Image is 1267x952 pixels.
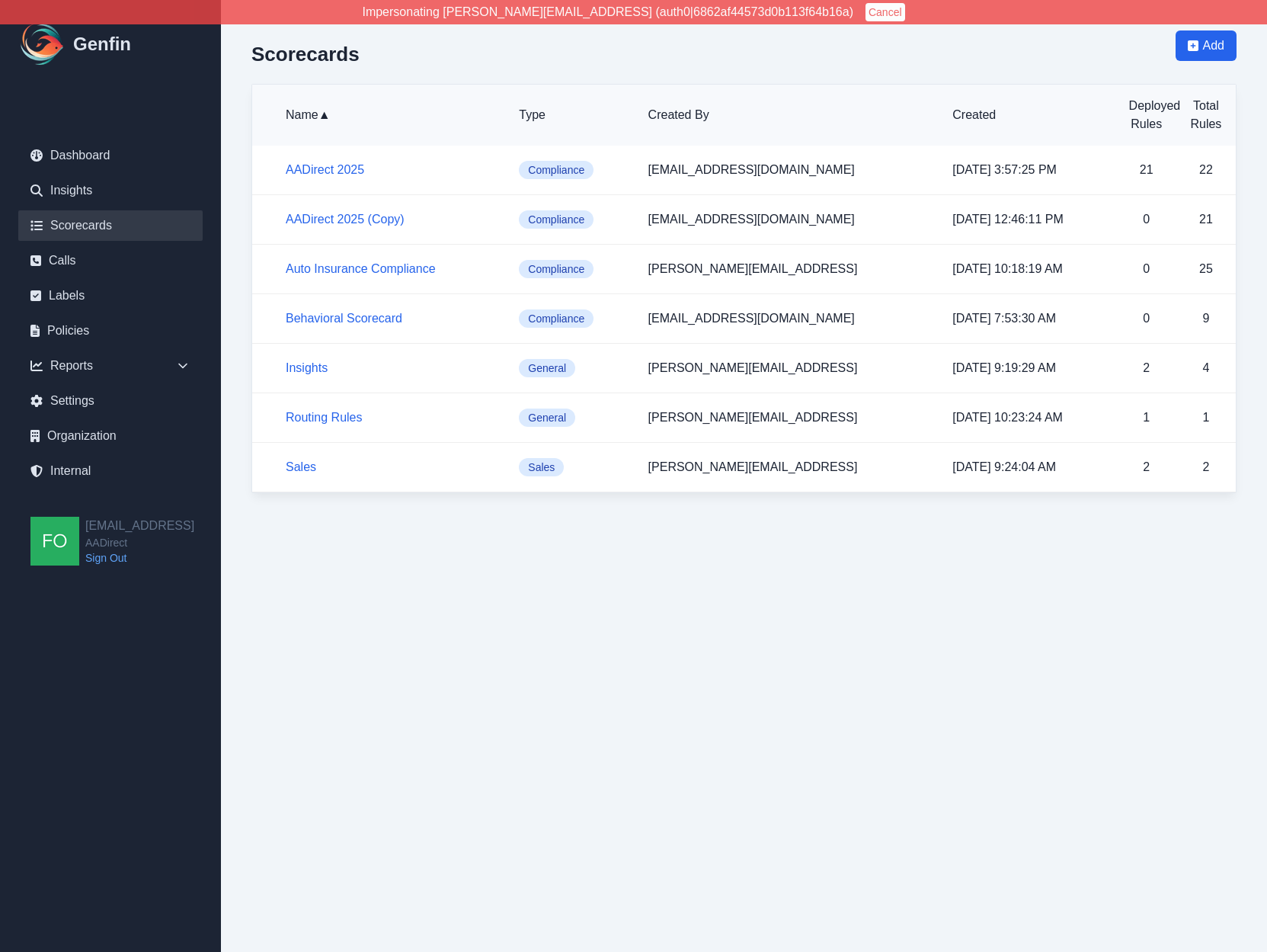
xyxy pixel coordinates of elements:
a: Sign Out [85,550,194,566]
a: Labels [18,280,203,311]
p: 1 [1189,409,1224,427]
p: [PERSON_NAME][EMAIL_ADDRESS] [648,359,929,377]
div: Reports [18,351,203,381]
a: Insights [286,361,328,374]
span: General [519,409,575,427]
p: [DATE] 3:57:25 PM [952,161,1104,179]
p: [PERSON_NAME][EMAIL_ADDRESS] [648,458,929,476]
h1: Genfin [73,32,131,56]
span: Compliance [519,161,594,179]
p: [EMAIL_ADDRESS][DOMAIN_NAME] [648,309,929,328]
h2: Scorecards [251,43,360,66]
span: Compliance [519,309,594,328]
a: Behavioral Scorecard [286,312,402,325]
span: AADirect [85,535,194,550]
p: [PERSON_NAME][EMAIL_ADDRESS] [648,260,929,278]
a: Settings [18,386,203,416]
a: AADirect 2025 (Copy) [286,213,405,226]
p: 0 [1129,309,1164,328]
p: [DATE] 12:46:11 PM [952,210,1104,229]
a: Organization [18,421,203,451]
p: 25 [1189,260,1224,278]
a: Dashboard [18,140,203,171]
p: 21 [1129,161,1164,179]
th: Name ▲ [252,85,507,146]
a: Policies [18,316,203,346]
a: Insights [18,175,203,206]
button: Cancel [865,3,905,21]
p: [DATE] 10:23:24 AM [952,409,1104,427]
span: Add [1203,37,1224,55]
th: Deployed Rules [1117,85,1176,146]
p: 0 [1129,260,1164,278]
a: Calls [18,245,203,276]
p: [DATE] 7:53:30 AM [952,309,1104,328]
p: 0 [1129,210,1164,229]
th: Created By [636,85,941,146]
p: 1 [1129,409,1164,427]
img: founders@genfin.ai [30,517,79,566]
th: Created [940,85,1116,146]
p: 9 [1189,309,1224,328]
a: Internal [18,456,203,486]
p: 2 [1129,359,1164,377]
img: Logo [18,20,67,69]
a: Scorecards [18,210,203,241]
p: [PERSON_NAME][EMAIL_ADDRESS] [648,409,929,427]
p: [EMAIL_ADDRESS][DOMAIN_NAME] [648,210,929,229]
a: Add [1176,30,1237,84]
p: [DATE] 9:19:29 AM [952,359,1104,377]
p: 4 [1189,359,1224,377]
a: AADirect 2025 [286,163,364,176]
p: [DATE] 9:24:04 AM [952,458,1104,476]
span: Compliance [519,210,594,229]
p: 21 [1189,210,1224,229]
a: Auto Insurance Compliance [286,262,436,275]
a: Sales [286,460,316,473]
h2: [EMAIL_ADDRESS] [85,517,194,535]
p: [EMAIL_ADDRESS][DOMAIN_NAME] [648,161,929,179]
p: 22 [1189,161,1224,179]
p: [DATE] 10:18:19 AM [952,260,1104,278]
span: General [519,359,575,377]
p: 2 [1189,458,1224,476]
th: Type [507,85,635,146]
span: Compliance [519,260,594,278]
p: 2 [1129,458,1164,476]
th: Total Rules [1176,85,1236,146]
a: Routing Rules [286,411,363,424]
span: Sales [519,458,564,476]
